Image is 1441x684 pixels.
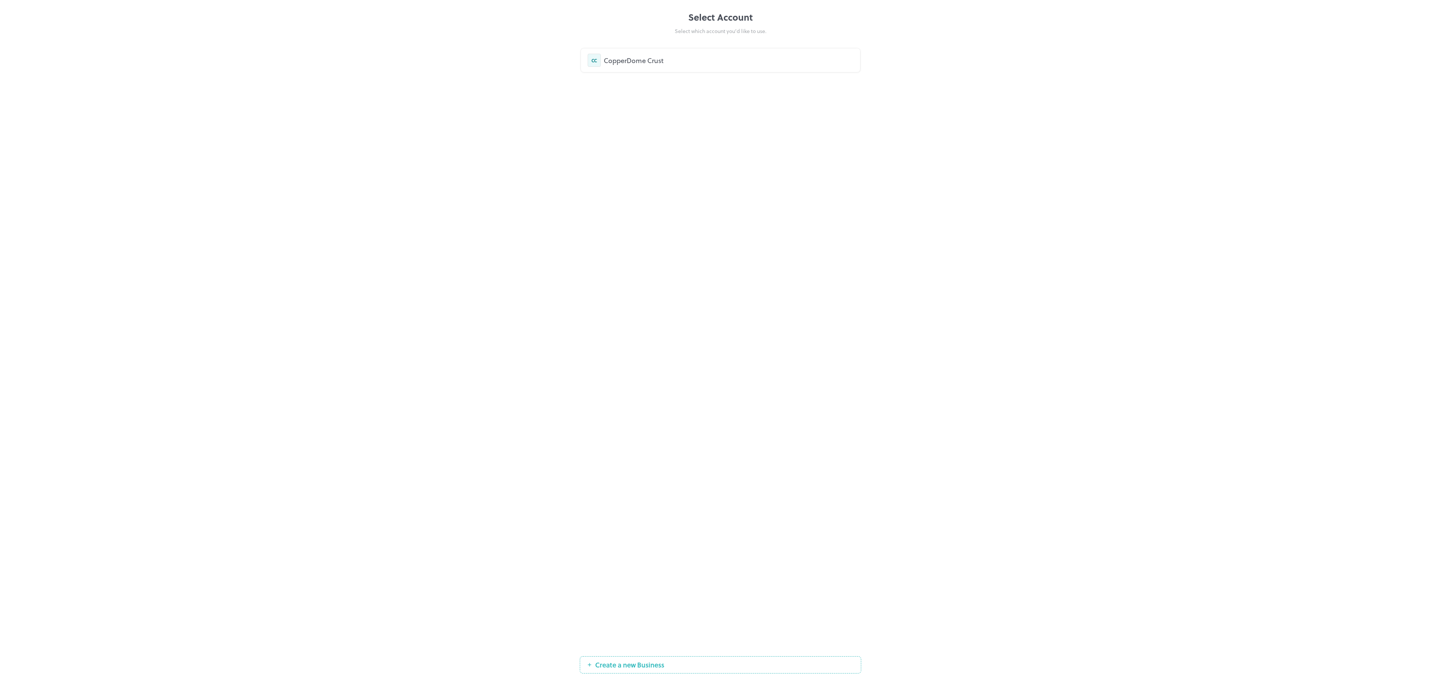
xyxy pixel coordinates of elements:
[591,661,668,669] span: Create a new Business
[580,656,861,673] button: Create a new Business
[580,27,861,35] div: Select which account you’d like to use.
[588,54,601,67] div: CC
[580,11,861,24] div: Select Account
[604,55,853,65] div: CopperDome Crust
